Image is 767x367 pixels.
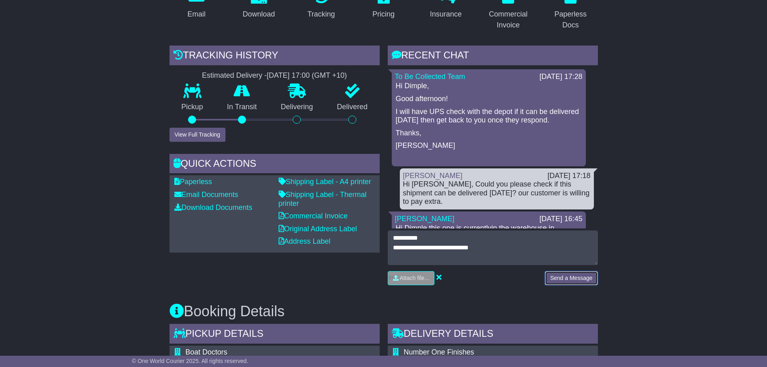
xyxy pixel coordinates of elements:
[545,271,597,285] button: Send a Message
[403,172,463,180] a: [PERSON_NAME]
[396,224,582,250] p: Hi Dimple this one is currentlyin the warehouse in [GEOGRAPHIC_DATA] this was updated at 3PM and ...
[404,348,474,356] span: Number One Finishes
[548,172,591,180] div: [DATE] 17:18
[174,178,212,186] a: Paperless
[243,9,275,20] div: Download
[279,191,367,207] a: Shipping Label - Thermal printer
[325,103,380,112] p: Delivered
[170,303,598,319] h3: Booking Details
[540,73,583,81] div: [DATE] 17:28
[170,103,215,112] p: Pickup
[388,46,598,67] div: RECENT CHAT
[174,203,252,211] a: Download Documents
[540,215,583,224] div: [DATE] 16:45
[170,71,380,80] div: Estimated Delivery -
[395,215,455,223] a: [PERSON_NAME]
[170,324,380,346] div: Pickup Details
[174,191,238,199] a: Email Documents
[279,225,357,233] a: Original Address Label
[132,358,248,364] span: © One World Courier 2025. All rights reserved.
[170,46,380,67] div: Tracking history
[170,154,380,176] div: Quick Actions
[170,128,225,142] button: View Full Tracking
[372,9,395,20] div: Pricing
[403,180,591,206] div: Hi [PERSON_NAME], Could you please check if this shipment can be delivered [DATE]? our customer i...
[486,9,530,31] div: Commercial Invoice
[396,108,582,125] p: I will have UPS check with the depot if it can be delivered [DATE] then get back to you once they...
[279,212,348,220] a: Commercial Invoice
[396,141,582,150] p: [PERSON_NAME]
[395,73,465,81] a: To Be Collected Team
[388,324,598,346] div: Delivery Details
[269,103,325,112] p: Delivering
[549,9,593,31] div: Paperless Docs
[396,129,582,138] p: Thanks,
[215,103,269,112] p: In Transit
[186,348,227,356] span: Boat Doctors
[279,237,331,245] a: Address Label
[396,82,582,91] p: Hi Dimple,
[267,71,347,80] div: [DATE] 17:00 (GMT +10)
[396,95,582,104] p: Good afternoon!
[279,178,371,186] a: Shipping Label - A4 printer
[430,9,462,20] div: Insurance
[307,9,335,20] div: Tracking
[187,9,205,20] div: Email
